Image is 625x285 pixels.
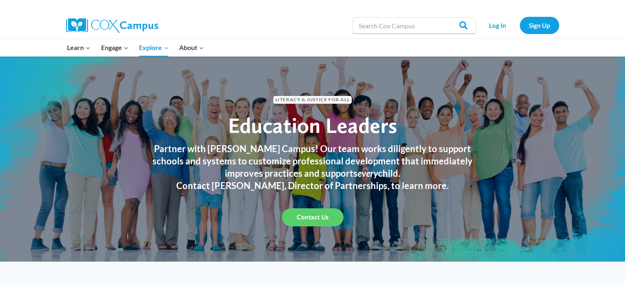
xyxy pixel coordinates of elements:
[101,42,129,53] span: Engage
[66,18,158,33] img: Cox Campus
[357,168,378,179] em: every
[520,17,559,34] a: Sign Up
[297,213,329,221] span: Contact Us
[144,143,481,180] h3: Partner with [PERSON_NAME] Campus! Our team works diligently to support schools and systems to cu...
[139,42,168,53] span: Explore
[480,17,559,34] nav: Secondary Navigation
[273,96,352,104] span: Literacy & Justice for All
[179,42,204,53] span: About
[480,17,516,34] a: Log In
[144,180,481,192] h3: Contact [PERSON_NAME], Director of Partnerships, to learn more.
[353,17,476,34] input: Search Cox Campus
[67,42,90,53] span: Learn
[62,39,209,56] nav: Primary Navigation
[282,208,344,226] a: Contact Us
[228,112,397,138] span: Education Leaders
